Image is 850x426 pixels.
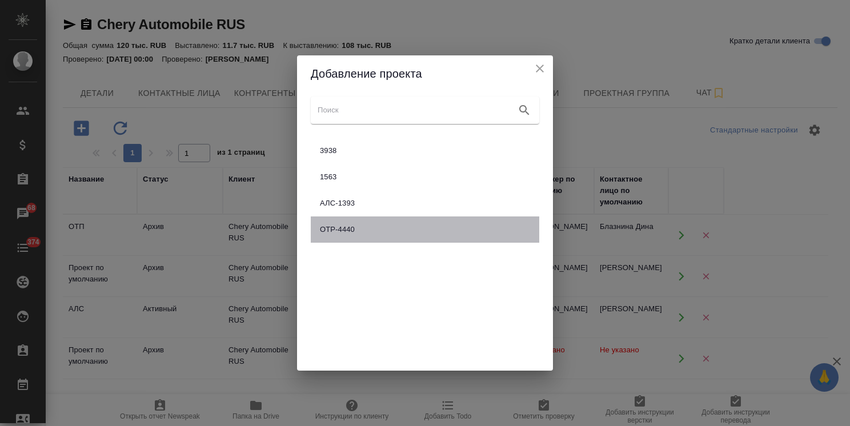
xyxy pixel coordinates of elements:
button: close [531,60,548,77]
span: АЛС-1393 [320,198,530,209]
input: search google maps [318,102,512,118]
span: 3938 [320,145,530,156]
div: 1563 [311,164,539,190]
span: Добавление проекта [311,67,422,80]
div: АЛС-1393 [311,190,539,216]
div: 3938 [311,138,539,164]
button: search [512,98,537,123]
span: OTP-4440 [320,224,530,235]
div: OTP-4440 [311,216,539,243]
span: 1563 [320,171,530,183]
